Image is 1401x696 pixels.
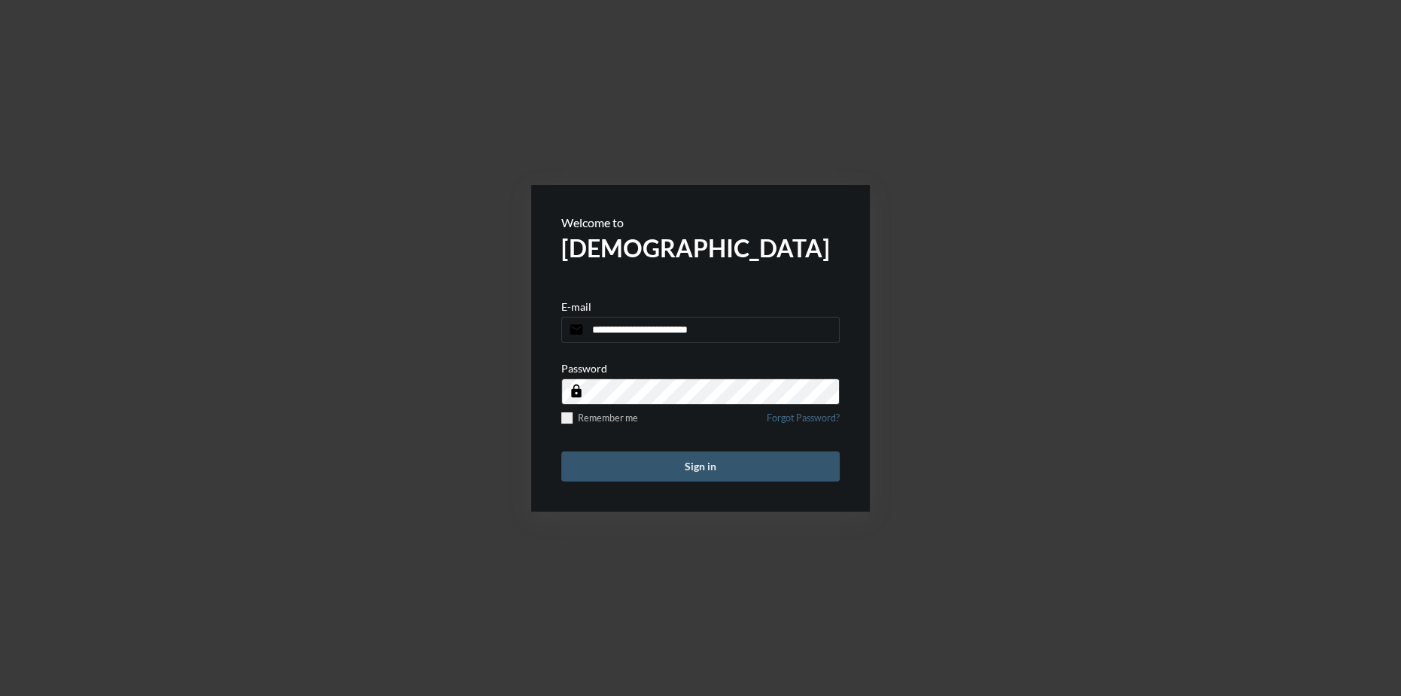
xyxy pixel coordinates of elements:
[561,233,840,263] h2: [DEMOGRAPHIC_DATA]
[561,451,840,482] button: Sign in
[561,362,607,375] p: Password
[561,412,638,424] label: Remember me
[767,412,840,433] a: Forgot Password?
[561,215,840,229] p: Welcome to
[561,300,591,313] p: E-mail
